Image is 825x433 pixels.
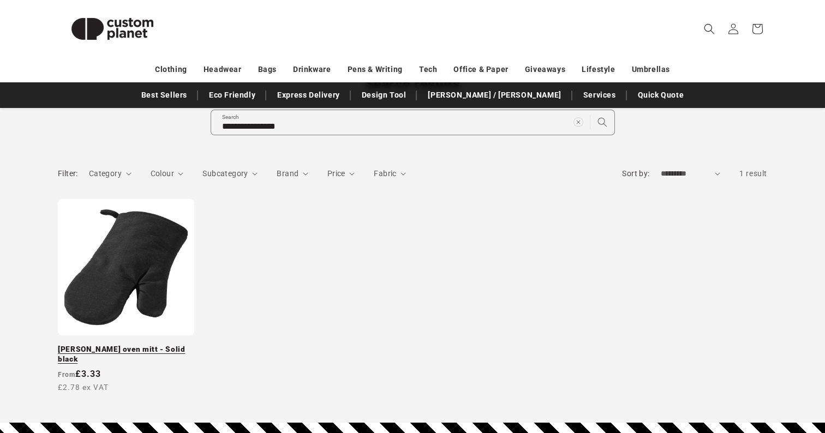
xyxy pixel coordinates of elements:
span: 1 result [739,169,767,178]
button: Clear search term [566,110,590,134]
summary: Price [327,168,355,179]
a: [PERSON_NAME] / [PERSON_NAME] [422,86,566,105]
a: Tech [419,60,437,79]
summary: Fabric (0 selected) [374,168,406,179]
a: Eco Friendly [204,86,261,105]
a: Giveaways [525,60,565,79]
a: Lifestyle [582,60,615,79]
a: [PERSON_NAME] oven mitt - Solid black [58,345,194,364]
a: Quick Quote [632,86,690,105]
span: Category [89,169,122,178]
a: Headwear [204,60,242,79]
a: Office & Paper [453,60,508,79]
summary: Category (0 selected) [89,168,131,179]
h2: Filter: [58,168,78,179]
summary: Subcategory (0 selected) [202,168,258,179]
a: Best Sellers [136,86,193,105]
iframe: Chat Widget [638,315,825,433]
img: Custom Planet [58,4,167,53]
a: Drinkware [293,60,331,79]
button: Search [590,110,614,134]
span: Fabric [374,169,396,178]
a: Express Delivery [272,86,345,105]
span: Price [327,169,345,178]
span: Colour [151,169,174,178]
summary: Colour (0 selected) [151,168,184,179]
summary: Search [697,17,721,41]
a: Pens & Writing [348,60,403,79]
label: Sort by: [622,169,649,178]
summary: Brand (0 selected) [277,168,308,179]
span: Subcategory [202,169,248,178]
span: Brand [277,169,298,178]
a: Bags [258,60,277,79]
a: Umbrellas [632,60,670,79]
a: Clothing [155,60,187,79]
a: Design Tool [356,86,412,105]
a: Services [578,86,621,105]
